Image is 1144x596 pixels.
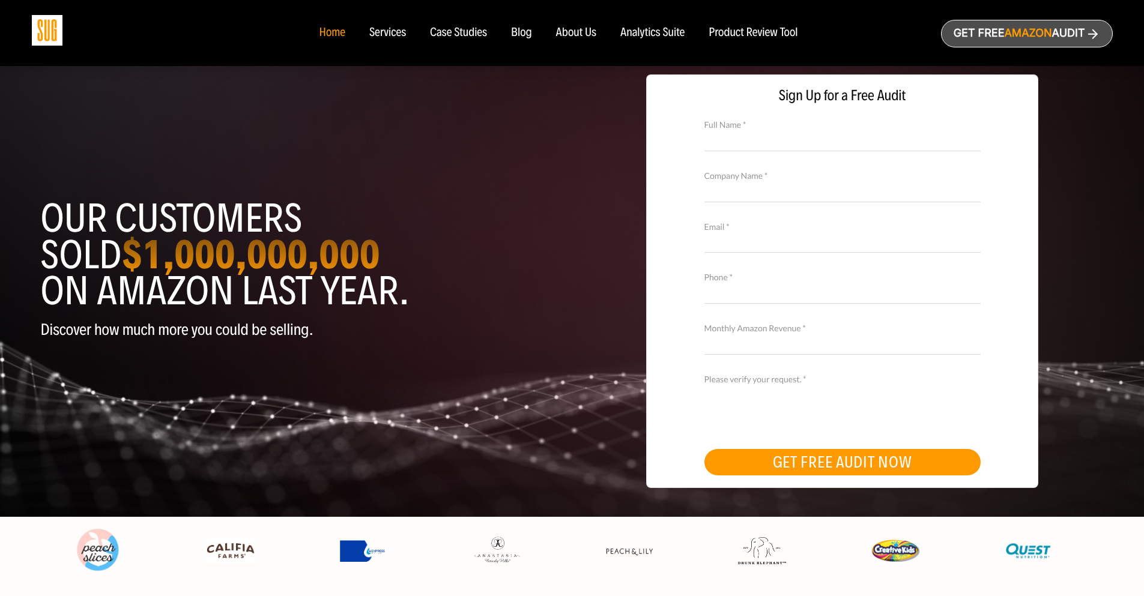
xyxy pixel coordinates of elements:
a: Analytics Suite [620,26,685,40]
label: Monthly Amazon Revenue * [704,322,981,335]
img: Express Water [340,540,388,562]
img: Sug [32,15,62,46]
img: Peach Slices [74,526,122,574]
input: Email * [704,232,981,253]
img: Peach & Lily [605,547,653,556]
a: Blog [511,26,532,40]
a: Services [369,26,406,40]
input: Full Name * [704,130,981,151]
label: Phone * [704,271,981,284]
img: Anastasia Beverly Hills [473,536,521,565]
h1: Our customers sold on Amazon last year. [41,200,563,309]
img: Creative Kids [871,540,919,562]
input: Contact Number * [704,283,981,304]
label: Company Name * [704,169,981,182]
input: Monthly Amazon Revenue * [704,334,981,355]
a: About Us [556,26,597,40]
p: Discover how much more you could be selling. [41,321,563,339]
a: Product Review Tool [709,26,797,40]
img: Drunk Elephant [738,537,786,565]
img: Quest Nutriton [1004,538,1052,564]
a: Home [319,26,345,40]
a: Case Studies [430,26,487,40]
label: Full Name * [704,118,981,131]
a: Get freeAmazonAudit [941,20,1113,47]
input: Company Name * [704,181,981,202]
label: Please verify your request. * [704,373,981,386]
img: Califia Farms [207,538,255,564]
iframe: reCAPTCHA [704,384,887,431]
button: GET FREE AUDIT NOW [704,449,981,475]
span: Sign Up for a Free Audit [659,87,1026,104]
span: Amazon [1004,27,1052,40]
strong: $1,000,000,000 [121,230,380,279]
label: Email * [704,220,981,233]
